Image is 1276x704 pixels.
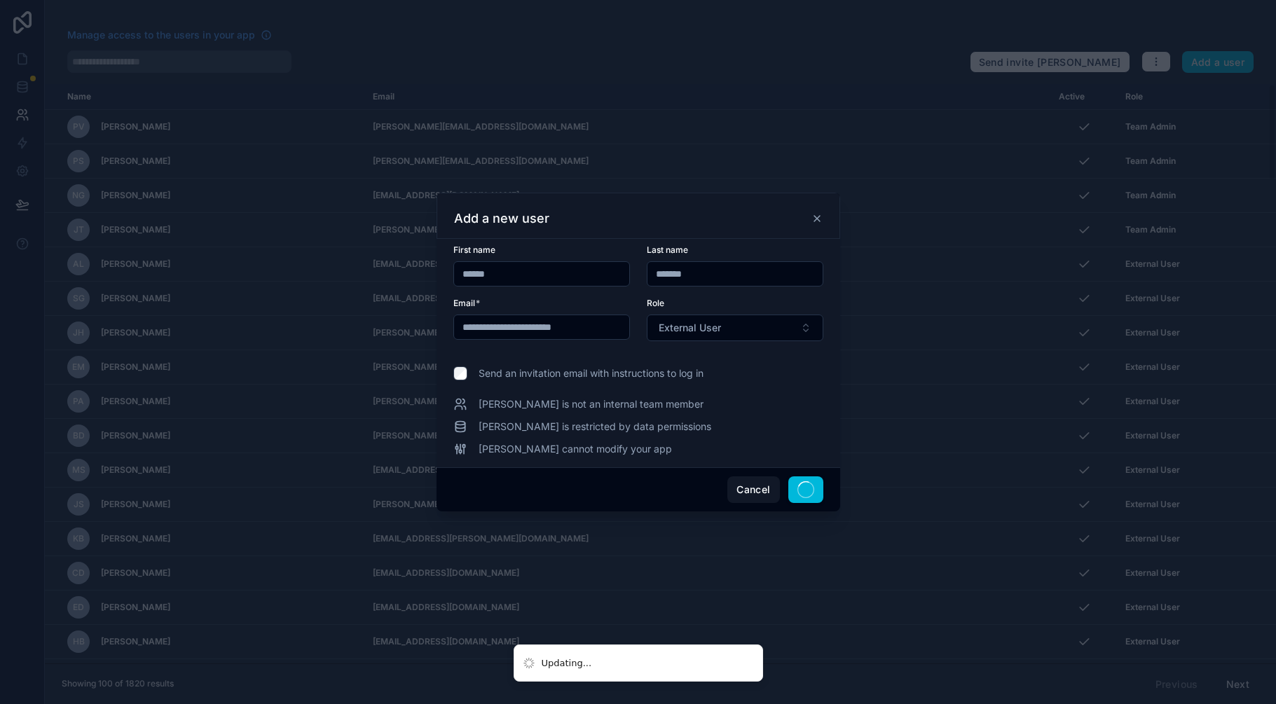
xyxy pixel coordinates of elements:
[479,442,672,456] span: [PERSON_NAME] cannot modify your app
[659,321,721,335] span: External User
[647,298,664,308] span: Role
[479,366,704,380] span: Send an invitation email with instructions to log in
[479,420,711,434] span: [PERSON_NAME] is restricted by data permissions
[542,656,592,670] div: Updating...
[479,397,704,411] span: [PERSON_NAME] is not an internal team member
[454,210,549,227] h3: Add a new user
[453,298,475,308] span: Email
[453,244,495,255] span: First name
[647,244,688,255] span: Last name
[647,315,823,341] button: Select Button
[453,366,467,380] input: Send an invitation email with instructions to log in
[727,476,779,503] button: Cancel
